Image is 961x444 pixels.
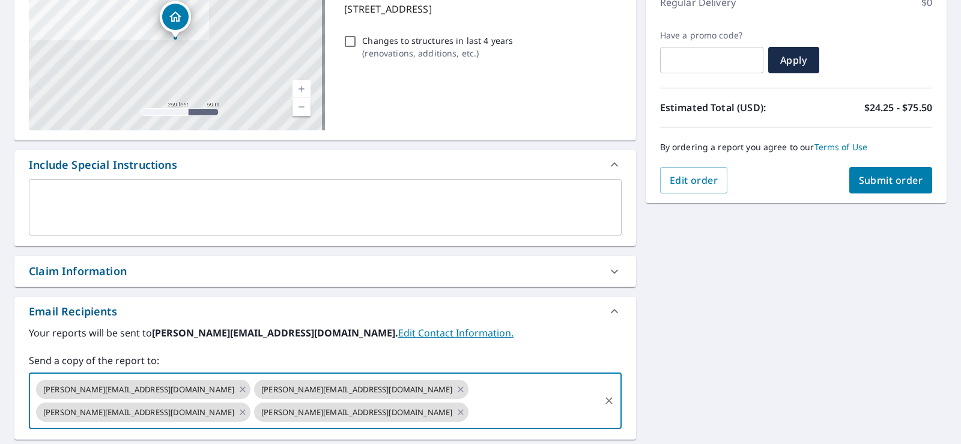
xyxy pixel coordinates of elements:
[293,80,311,98] a: Current Level 17, Zoom In
[670,174,718,187] span: Edit order
[36,384,241,395] span: [PERSON_NAME][EMAIL_ADDRESS][DOMAIN_NAME]
[660,30,763,41] label: Have a promo code?
[601,392,617,409] button: Clear
[660,142,932,153] p: By ordering a report you agree to our
[14,150,636,179] div: Include Special Instructions
[152,326,398,339] b: [PERSON_NAME][EMAIL_ADDRESS][DOMAIN_NAME].
[362,34,513,47] p: Changes to structures in last 4 years
[29,157,177,173] div: Include Special Instructions
[814,141,868,153] a: Terms of Use
[660,100,796,115] p: Estimated Total (USD):
[362,47,513,59] p: ( renovations, additions, etc. )
[160,1,191,38] div: Dropped pin, building 1, Residential property, 1404 Cambridge Ln Columbia, SC 29204
[778,53,810,67] span: Apply
[36,403,250,422] div: [PERSON_NAME][EMAIL_ADDRESS][DOMAIN_NAME]
[254,384,459,395] span: [PERSON_NAME][EMAIL_ADDRESS][DOMAIN_NAME]
[14,297,636,326] div: Email Recipients
[29,303,117,320] div: Email Recipients
[36,407,241,418] span: [PERSON_NAME][EMAIL_ADDRESS][DOMAIN_NAME]
[29,263,127,279] div: Claim Information
[29,353,622,368] label: Send a copy of the report to:
[254,407,459,418] span: [PERSON_NAME][EMAIL_ADDRESS][DOMAIN_NAME]
[29,326,622,340] label: Your reports will be sent to
[849,167,933,193] button: Submit order
[254,403,468,422] div: [PERSON_NAME][EMAIL_ADDRESS][DOMAIN_NAME]
[293,98,311,116] a: Current Level 17, Zoom Out
[36,380,250,399] div: [PERSON_NAME][EMAIL_ADDRESS][DOMAIN_NAME]
[768,47,819,73] button: Apply
[344,2,616,16] p: [STREET_ADDRESS]
[859,174,923,187] span: Submit order
[398,326,514,339] a: EditContactInfo
[14,256,636,287] div: Claim Information
[254,380,468,399] div: [PERSON_NAME][EMAIL_ADDRESS][DOMAIN_NAME]
[864,100,932,115] p: $24.25 - $75.50
[660,167,728,193] button: Edit order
